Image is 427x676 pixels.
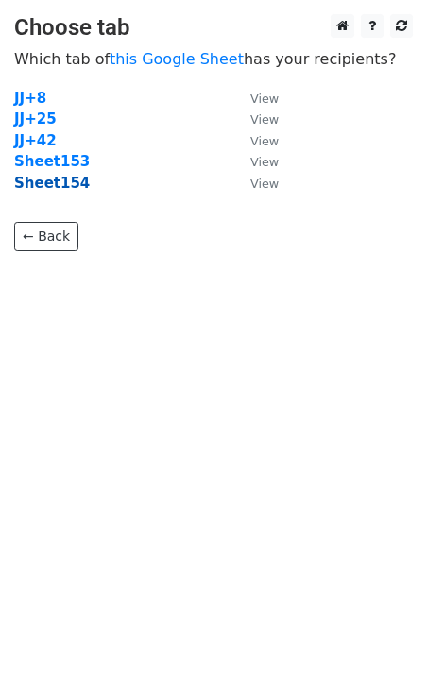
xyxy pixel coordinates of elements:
[14,153,90,170] a: Sheet153
[14,49,413,69] p: Which tab of has your recipients?
[14,175,90,192] a: Sheet154
[231,175,279,192] a: View
[14,110,57,127] a: JJ+25
[250,177,279,191] small: View
[231,110,279,127] a: View
[231,90,279,107] a: View
[250,134,279,148] small: View
[14,90,46,107] a: JJ+8
[250,155,279,169] small: View
[14,222,78,251] a: ← Back
[14,132,57,149] a: JJ+42
[231,153,279,170] a: View
[250,112,279,127] small: View
[110,50,244,68] a: this Google Sheet
[14,14,413,42] h3: Choose tab
[250,92,279,106] small: View
[231,132,279,149] a: View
